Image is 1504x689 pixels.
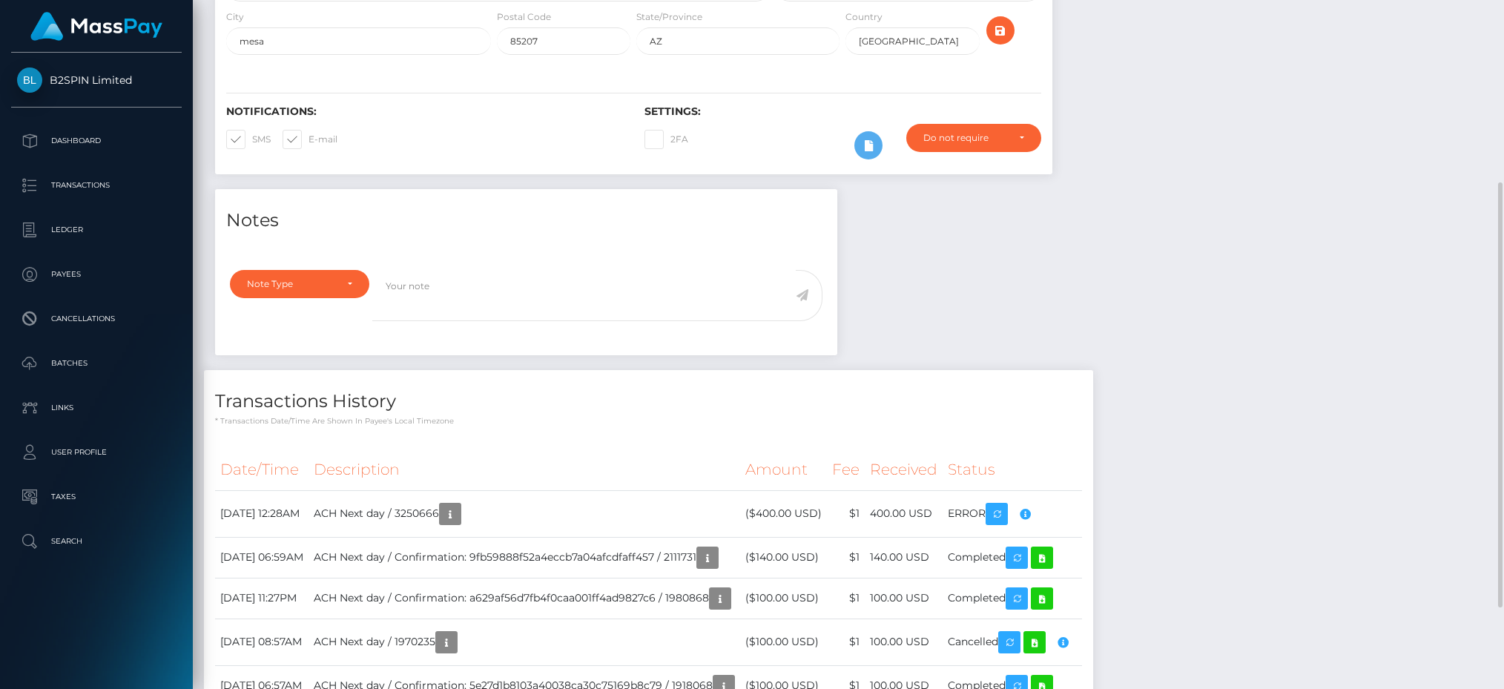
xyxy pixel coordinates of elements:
td: Completed [943,537,1082,578]
td: [DATE] 06:59AM [215,537,309,578]
p: Transactions [17,174,176,197]
td: $1 [827,619,865,665]
td: ACH Next day / 3250666 [309,490,740,537]
td: [DATE] 11:27PM [215,578,309,619]
td: ($400.00 USD) [740,490,827,537]
td: ACH Next day / 1970235 [309,619,740,665]
td: ($100.00 USD) [740,619,827,665]
th: Description [309,449,740,490]
label: SMS [226,130,271,149]
th: Received [865,449,943,490]
td: 140.00 USD [865,537,943,578]
a: Payees [11,256,182,293]
a: Dashboard [11,122,182,159]
td: $1 [827,537,865,578]
h6: Settings: [644,105,1040,118]
p: Cancellations [17,308,176,330]
td: $1 [827,490,865,537]
td: ACH Next day / Confirmation: a629af56d7fb4f0caa001ff4ad9827c6 / 1980868 [309,578,740,619]
a: User Profile [11,434,182,471]
label: Country [845,10,883,24]
th: Amount [740,449,827,490]
p: Taxes [17,486,176,508]
img: B2SPIN Limited [17,67,42,93]
span: B2SPIN Limited [11,73,182,87]
td: $1 [827,578,865,619]
label: Postal Code [497,10,551,24]
a: Cancellations [11,300,182,337]
label: State/Province [636,10,702,24]
td: ACH Next day / Confirmation: 9fb59888f52a4eccb7a04afcdfaff457 / 2111731 [309,537,740,578]
th: Fee [827,449,865,490]
img: MassPay Logo [30,12,162,41]
div: Note Type [247,278,335,290]
a: Transactions [11,167,182,204]
div: Do not require [923,132,1007,144]
p: Payees [17,263,176,286]
td: [DATE] 08:57AM [215,619,309,665]
p: User Profile [17,441,176,464]
button: Do not require [906,124,1041,152]
td: Completed [943,578,1082,619]
p: Links [17,397,176,419]
th: Status [943,449,1082,490]
a: Links [11,389,182,426]
td: 400.00 USD [865,490,943,537]
h6: Notifications: [226,105,622,118]
a: Taxes [11,478,182,515]
p: Ledger [17,219,176,241]
h4: Transactions History [215,389,1082,415]
p: Search [17,530,176,553]
label: E-mail [283,130,337,149]
td: 100.00 USD [865,578,943,619]
a: Ledger [11,211,182,248]
td: 100.00 USD [865,619,943,665]
p: Batches [17,352,176,375]
a: Search [11,523,182,560]
label: City [226,10,244,24]
h4: Notes [226,208,826,234]
td: [DATE] 12:28AM [215,490,309,537]
td: ($100.00 USD) [740,578,827,619]
td: ERROR [943,490,1082,537]
td: Cancelled [943,619,1082,665]
td: ($140.00 USD) [740,537,827,578]
a: Batches [11,345,182,382]
p: * Transactions date/time are shown in payee's local timezone [215,415,1082,426]
th: Date/Time [215,449,309,490]
label: 2FA [644,130,688,149]
p: Dashboard [17,130,176,152]
button: Note Type [230,270,369,298]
